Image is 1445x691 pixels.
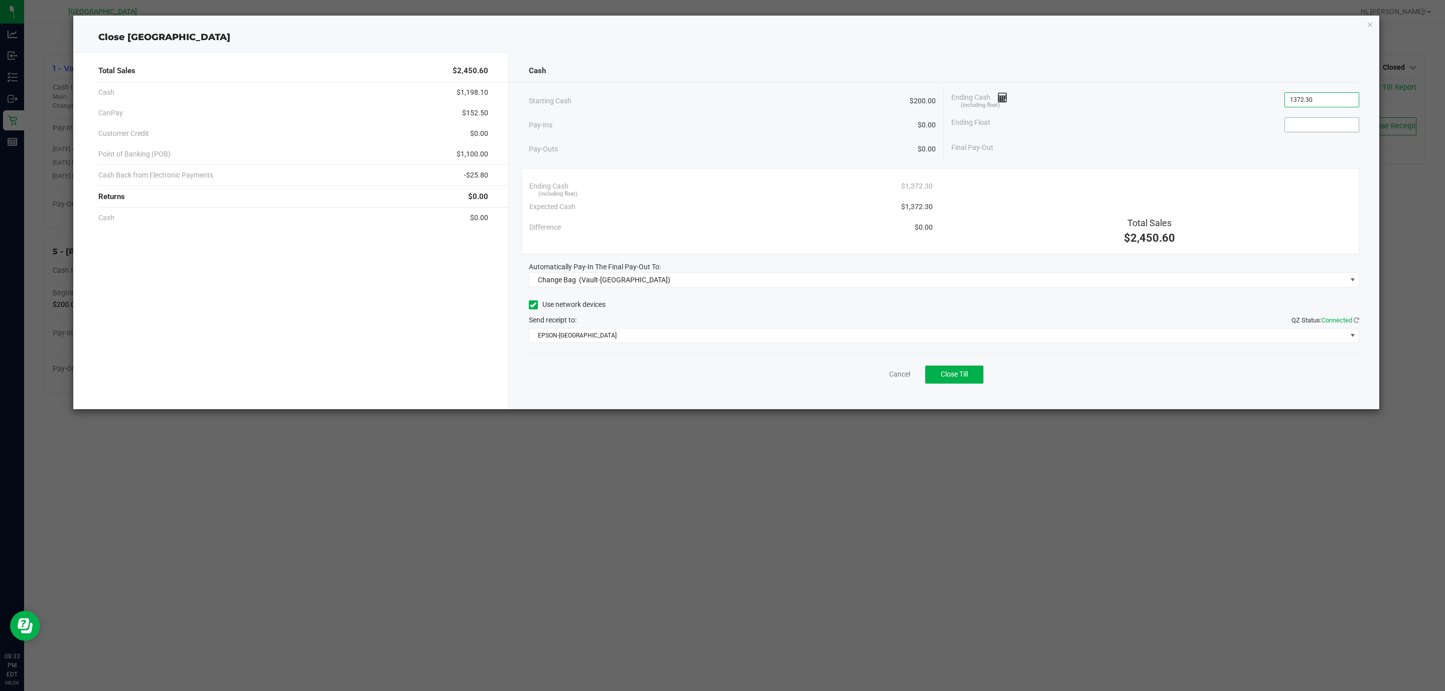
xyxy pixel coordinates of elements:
span: $0.00 [470,213,488,223]
span: EPSON-[GEOGRAPHIC_DATA] [529,328,1347,342]
span: Ending Float [951,117,990,132]
span: Automatically Pay-In The Final Pay-Out To: [529,263,661,271]
span: Change Bag [538,276,576,284]
span: -$25.80 [464,170,488,181]
div: Close [GEOGRAPHIC_DATA] [73,31,1380,44]
span: $2,450.60 [1124,232,1175,244]
iframe: Resource center [10,611,40,641]
span: $0.00 [918,144,936,154]
span: $152.50 [462,108,488,118]
span: Pay-Ins [529,120,552,130]
a: Cancel [889,369,910,380]
span: $0.00 [918,120,936,130]
span: Customer Credit [98,128,149,139]
span: CanPay [98,108,123,118]
span: (including float) [538,190,577,199]
button: Close Till [925,366,983,384]
label: Use network devices [529,299,606,310]
span: $200.00 [910,96,936,106]
span: Total Sales [1127,218,1172,228]
span: Expected Cash [529,202,575,212]
span: Cash [98,87,114,98]
span: $0.00 [915,222,933,233]
span: QZ Status: [1291,316,1359,324]
span: $2,450.60 [453,65,488,77]
div: Returns [98,186,488,208]
span: (Vault-[GEOGRAPHIC_DATA]) [579,276,670,284]
span: Connected [1322,316,1352,324]
span: Cash Back from Electronic Payments [98,170,213,181]
span: Close Till [941,370,968,378]
span: Final Pay-Out [951,142,993,153]
span: Difference [529,222,561,233]
span: Ending Cash [951,92,1007,107]
span: $1,372.30 [901,202,933,212]
span: $1,372.30 [901,181,933,192]
span: Cash [529,65,546,77]
span: Cash [98,213,114,223]
span: $1,100.00 [457,149,488,159]
span: Send receipt to: [529,316,576,324]
span: $0.00 [468,191,488,203]
span: $0.00 [470,128,488,139]
span: Point of Banking (POB) [98,149,171,159]
span: Total Sales [98,65,135,77]
span: Pay-Outs [529,144,558,154]
span: Ending Cash [529,181,568,192]
span: $1,198.10 [457,87,488,98]
span: Starting Cash [529,96,571,106]
span: (including float) [961,101,1000,110]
